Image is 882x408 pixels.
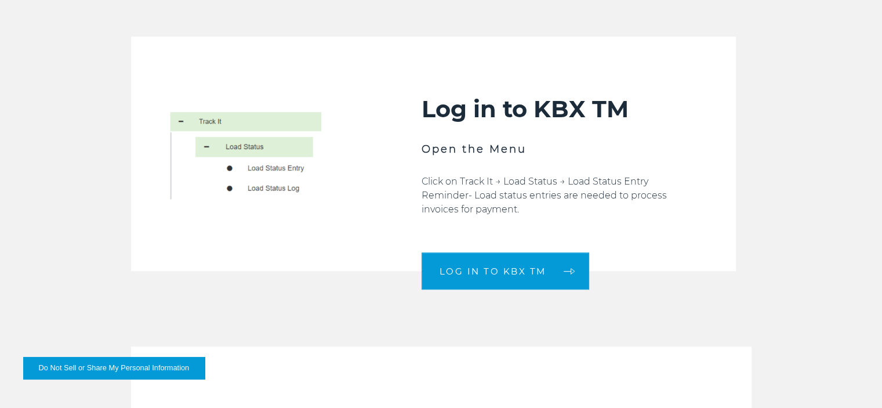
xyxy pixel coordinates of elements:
button: Do Not Sell or Share My Personal Information [23,357,205,379]
p: Click on Track It → Load Status → Load Status Entry Reminder- Load status entries are needed to p... [422,175,678,216]
span: LOG IN TO KBX TM [440,267,546,276]
h3: Open the Menu [422,141,678,157]
a: LOG IN TO KBX TM arrow arrow [422,252,589,290]
h2: Log in to KBX TM [422,95,678,124]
